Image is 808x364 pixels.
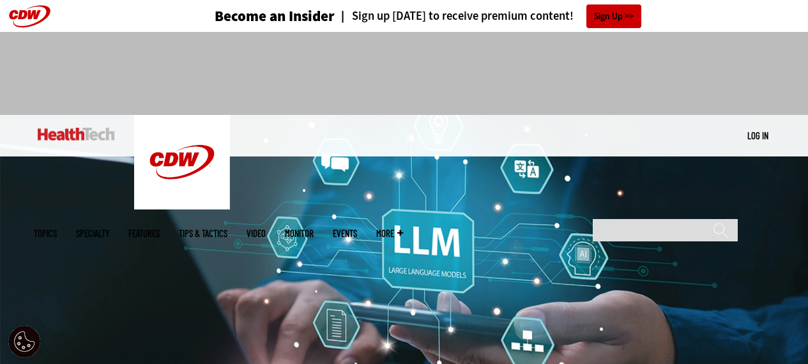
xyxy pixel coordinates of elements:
[8,326,40,358] button: Open Preferences
[128,229,160,238] a: Features
[179,229,227,238] a: Tips & Tactics
[747,130,768,141] a: Log in
[215,9,335,24] h3: Become an Insider
[285,229,314,238] a: MonITor
[134,199,230,213] a: CDW
[38,128,115,140] img: Home
[167,9,335,24] a: Become an Insider
[376,229,403,238] span: More
[247,229,266,238] a: Video
[172,45,637,102] iframe: advertisement
[34,229,57,238] span: Topics
[586,4,641,28] a: Sign Up
[747,129,768,142] div: User menu
[76,229,109,238] span: Specialty
[333,229,357,238] a: Events
[134,115,230,209] img: Home
[335,10,574,22] a: Sign up [DATE] to receive premium content!
[8,326,40,358] div: Cookie Settings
